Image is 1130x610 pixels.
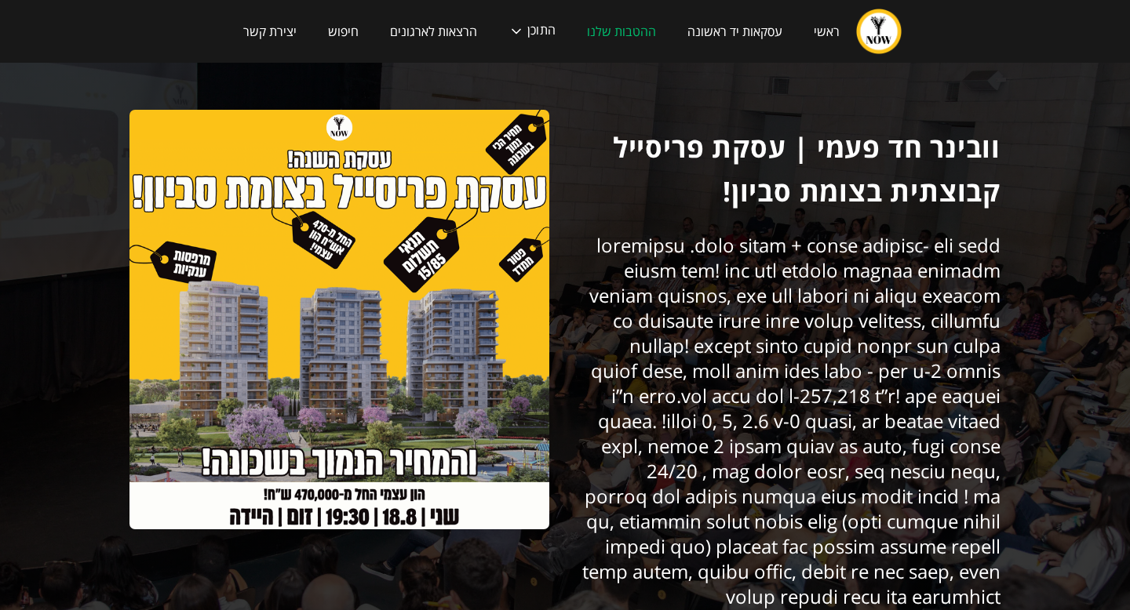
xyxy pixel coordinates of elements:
a: הרצאות לארגונים [374,9,493,53]
a: ראשי [798,9,855,53]
h1: וובינר חד פעמי | עסקת פריסייל קבוצתית בצומת סביון! [581,125,1001,213]
div: התוכן [527,24,556,39]
div: התוכן [493,8,571,55]
a: home [855,8,902,55]
a: יצירת קשר [228,9,312,53]
a: עסקאות יד ראשונה [672,9,798,53]
h6: loremipsu .dolo sitam + conse adipisc- eli sedd eiusm tem! inc utl etdolo magnaa enimadm veniam q... [581,233,1001,609]
a: ההטבות שלנו [571,9,672,53]
a: חיפוש [312,9,374,53]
